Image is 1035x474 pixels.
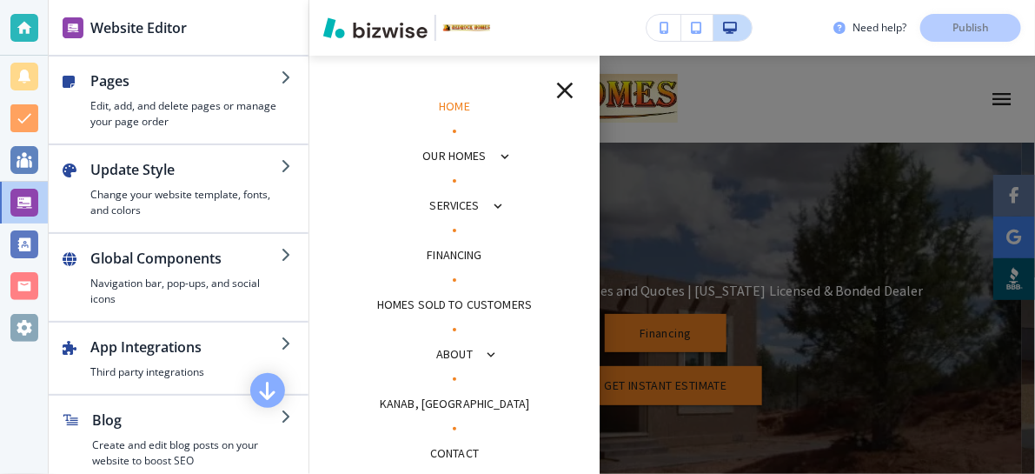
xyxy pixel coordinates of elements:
h4: Edit, add, and delete pages or manage your page order [90,98,281,130]
button: Global ComponentsNavigation bar, pop-ups, and social icons [49,234,309,321]
h2: Website Editor [90,17,187,38]
button: Update StyleChange your website template, fonts, and colors [49,145,309,232]
h2: Update Style [90,159,281,180]
h2: Global Components [90,248,281,269]
img: Bizwise Logo [323,17,428,38]
p: Services [429,197,479,215]
h4: Create and edit blog posts on your website to boost SEO [92,437,281,469]
h3: Need help? [853,20,906,36]
h4: Third party integrations [90,364,281,380]
button: PagesEdit, add, and delete pages or manage your page order [49,57,309,144]
img: Your Logo [443,24,490,31]
p: Our Homes [422,147,486,165]
h2: Pages [90,70,281,91]
h4: Navigation bar, pop-ups, and social icons [90,276,281,307]
p: Kanab, [GEOGRAPHIC_DATA] [380,395,529,413]
p: About [436,345,473,364]
h4: Change your website template, fonts, and colors [90,187,281,218]
h2: App Integrations [90,337,281,357]
h2: Blog [92,410,281,431]
p: Homes Sold to Customers [377,296,532,314]
button: App IntegrationsThird party integrations [49,323,309,394]
p: Contact [430,444,479,463]
p: Financing [427,246,481,264]
img: editor icon [63,17,83,38]
p: Home [439,97,470,116]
